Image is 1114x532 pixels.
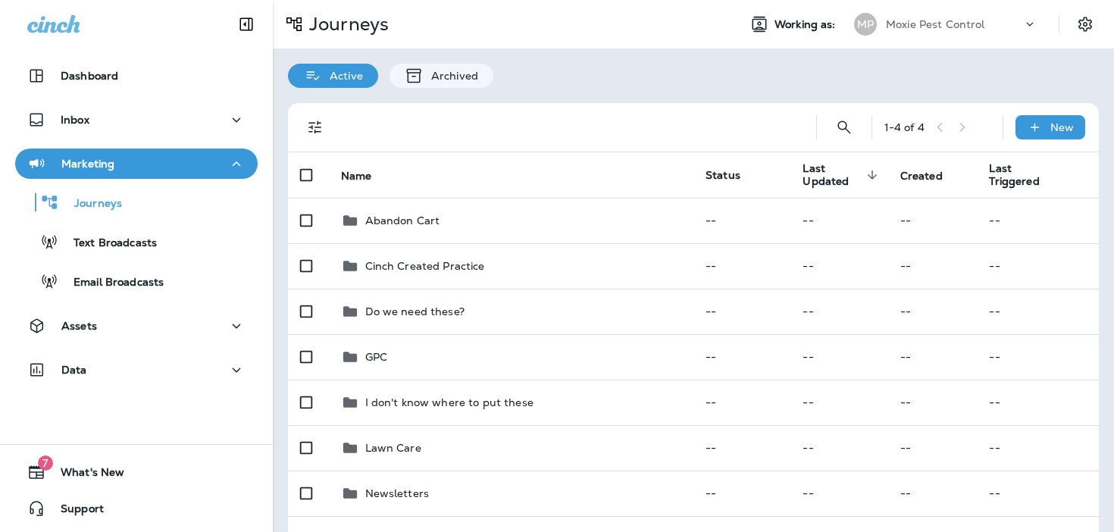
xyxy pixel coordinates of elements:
td: -- [888,289,978,334]
p: Dashboard [61,70,118,82]
span: Status [706,168,740,182]
button: Journeys [15,186,258,218]
td: -- [790,243,887,289]
p: Moxie Pest Control [886,18,985,30]
p: GPC [365,351,387,363]
span: Support [45,502,104,521]
td: -- [790,198,887,243]
p: Marketing [61,158,114,170]
button: Support [15,493,258,524]
button: Filters [300,112,330,142]
button: Inbox [15,105,258,135]
td: -- [888,425,978,471]
span: Created [900,170,943,183]
button: Collapse Sidebar [225,9,268,39]
span: Created [900,169,962,183]
p: Inbox [61,114,89,126]
p: Data [61,364,87,376]
td: -- [693,334,790,380]
p: Assets [61,320,97,332]
td: -- [693,471,790,516]
p: Archived [424,70,478,82]
div: MP [854,13,877,36]
span: Last Triggered [989,162,1039,188]
button: Search Journeys [829,112,859,142]
td: -- [790,334,887,380]
td: -- [977,471,1099,516]
span: Name [341,169,392,183]
p: Newsletters [365,487,430,499]
td: -- [693,289,790,334]
td: -- [693,425,790,471]
p: Journeys [303,13,389,36]
button: Dashboard [15,61,258,91]
td: -- [977,334,1099,380]
button: Assets [15,311,258,341]
td: -- [888,198,978,243]
p: Cinch Created Practice [365,260,485,272]
td: -- [693,243,790,289]
td: -- [790,380,887,425]
td: -- [790,289,887,334]
td: -- [977,425,1099,471]
button: Text Broadcasts [15,226,258,258]
td: -- [888,471,978,516]
p: Text Broadcasts [58,236,157,251]
p: Lawn Care [365,442,421,454]
td: -- [790,425,887,471]
td: -- [888,243,978,289]
p: I don't know where to put these [365,396,534,408]
span: Name [341,170,372,183]
span: Working as: [774,18,839,31]
span: Last Triggered [989,162,1059,188]
button: 7What's New [15,457,258,487]
p: Email Broadcasts [58,276,164,290]
button: Marketing [15,149,258,179]
button: Email Broadcasts [15,265,258,297]
button: Data [15,355,258,385]
td: -- [888,334,978,380]
p: Do we need these? [365,305,465,318]
td: -- [693,380,790,425]
p: Abandon Cart [365,214,440,227]
p: Journeys [59,197,122,211]
td: -- [693,198,790,243]
td: -- [977,198,1099,243]
span: What's New [45,466,124,484]
span: 7 [38,455,53,471]
span: Last Updated [803,162,881,188]
p: New [1050,121,1074,133]
td: -- [790,471,887,516]
p: Active [322,70,363,82]
span: Last Updated [803,162,862,188]
td: -- [977,289,1099,334]
td: -- [977,380,1099,425]
div: 1 - 4 of 4 [884,121,925,133]
td: -- [888,380,978,425]
td: -- [977,243,1099,289]
button: Settings [1072,11,1099,38]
